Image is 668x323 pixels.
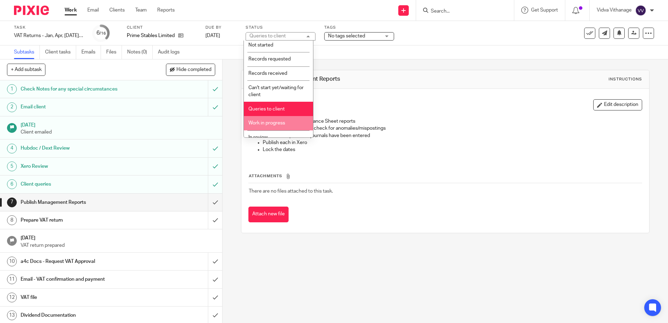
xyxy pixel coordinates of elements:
h1: VAT file [21,292,141,303]
h1: Email - VAT confirmation and payment [21,274,141,285]
a: Reports [157,7,175,14]
p: Publish each in Xero [263,139,641,146]
a: Subtasks [14,45,40,59]
div: Queries to client [249,34,286,38]
span: Records requested [248,57,291,62]
small: /16 [100,31,106,35]
div: 7 [7,198,17,207]
h1: [DATE] [21,233,216,242]
label: Task [14,25,84,30]
div: 8 [7,215,17,225]
h1: Prepare VAT return [21,215,141,225]
button: Edit description [593,99,642,110]
div: 4 [7,144,17,153]
input: Search [430,8,493,15]
span: Get Support [531,8,558,13]
span: Hide completed [176,67,211,73]
div: 6 [7,179,17,189]
span: [DATE] [205,33,220,38]
div: Instructions [609,77,642,82]
a: Clients [109,7,125,14]
button: Hide completed [166,64,215,76]
div: VAT Returns - Jan, Apr, [DATE], Oct [14,32,84,39]
h1: Xero Review [21,161,141,172]
span: Attachments [249,174,282,178]
a: Email [87,7,99,14]
span: Work in progress [248,121,285,125]
a: Files [106,45,122,59]
div: 1 [7,84,17,94]
h1: a4c Docs - Request VAT Approval [21,256,141,267]
a: Team [135,7,147,14]
a: Client tasks [45,45,76,59]
label: Client [127,25,197,30]
label: Due by [205,25,237,30]
button: + Add subtask [7,64,45,76]
label: Tags [324,25,394,30]
span: Not started [248,43,273,48]
a: Emails [81,45,101,59]
div: 12 [7,293,17,302]
p: Analyse all accounts to check for anomalies/mispostings [263,125,641,132]
div: 13 [7,310,17,320]
h1: Check Notes for any special circumstances [21,84,141,94]
span: Can't start yet/waiting for client [248,85,304,98]
p: Ensure salary and CIS journals have been entered [263,132,641,139]
a: Audit logs [158,45,185,59]
p: Prime Stables Limited [127,32,175,39]
a: Notes (0) [127,45,153,59]
div: 6 [96,29,106,37]
h1: Dividend Documentation [21,310,141,321]
div: 2 [7,102,17,112]
h1: Publish Management Reports [21,197,141,208]
div: VAT Returns - Jan, Apr, Jul, Oct [14,32,84,39]
div: 10 [7,257,17,266]
p: Lock the dates [263,146,641,153]
div: 11 [7,274,17,284]
p: Vidva Vithanage [597,7,632,14]
img: svg%3E [635,5,646,16]
img: Pixie [14,6,49,15]
h1: Publish Management Reports [263,76,460,83]
p: Re-run the P&L and Balance Sheet reports [263,118,641,125]
span: Queries to client [248,107,285,112]
span: There are no files attached to this task. [249,189,333,194]
p: VAT return prepared [21,242,216,249]
h1: Client queries [21,179,141,189]
span: Records received [248,71,287,76]
label: Status [246,25,315,30]
a: Work [65,7,77,14]
div: 5 [7,161,17,171]
h1: [DATE] [21,120,216,129]
span: In review [248,135,268,140]
span: No tags selected [328,34,365,38]
button: Attach new file [248,207,289,222]
h1: Email client [21,102,141,112]
p: Client emailed [21,129,216,136]
h1: Hubdoc / Dext Review [21,143,141,153]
